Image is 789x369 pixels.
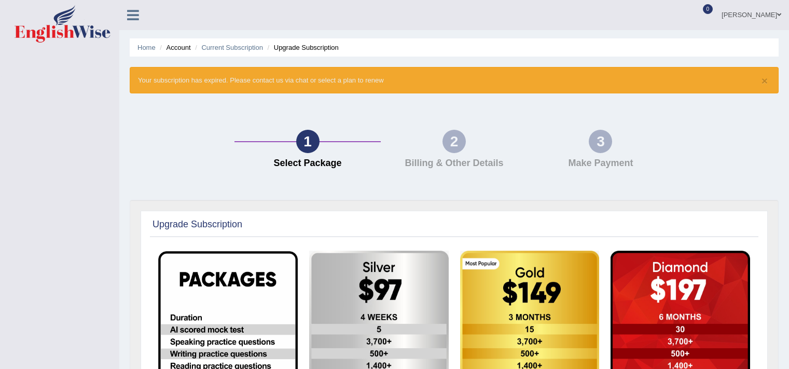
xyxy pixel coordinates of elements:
span: 0 [703,4,713,14]
h2: Upgrade Subscription [153,220,242,230]
a: Home [137,44,156,51]
li: Account [157,43,190,52]
div: 1 [296,130,320,153]
div: 2 [442,130,466,153]
h4: Select Package [240,158,376,169]
a: Current Subscription [201,44,263,51]
button: × [762,75,768,86]
h4: Make Payment [533,158,669,169]
div: Your subscription has expired. Please contact us via chat or select a plan to renew [130,67,779,93]
div: 3 [589,130,612,153]
li: Upgrade Subscription [265,43,339,52]
h4: Billing & Other Details [386,158,522,169]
